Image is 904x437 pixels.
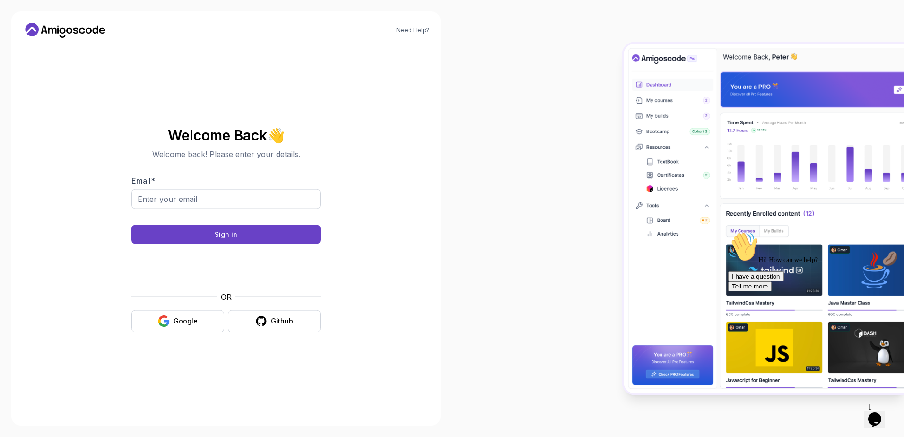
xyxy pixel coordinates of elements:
div: Sign in [215,229,237,239]
div: Github [271,316,293,326]
img: :wave: [4,4,34,34]
div: Google [174,316,198,326]
a: Home link [23,23,108,38]
a: Need Help? [396,26,429,34]
iframe: chat widget [724,228,895,394]
button: Github [228,310,321,332]
label: Email * [131,175,155,185]
button: Google [131,310,224,332]
div: 👋Hi! How can we help?I have a questionTell me more [4,4,174,63]
span: 👋 [265,124,287,146]
button: Tell me more [4,53,47,63]
span: Hi! How can we help? [4,28,94,35]
p: OR [221,291,232,302]
button: Sign in [131,225,321,244]
iframe: chat widget [864,399,895,428]
button: I have a question [4,44,60,53]
h2: Welcome Back [131,127,321,142]
input: Enter your email [131,189,321,209]
p: Welcome back! Please enter your details. [131,148,321,159]
img: Amigoscode Dashboard [624,44,904,393]
iframe: Widget mit Kontrollkästchen für die hCaptcha-Sicherheitsabfrage [155,249,297,285]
